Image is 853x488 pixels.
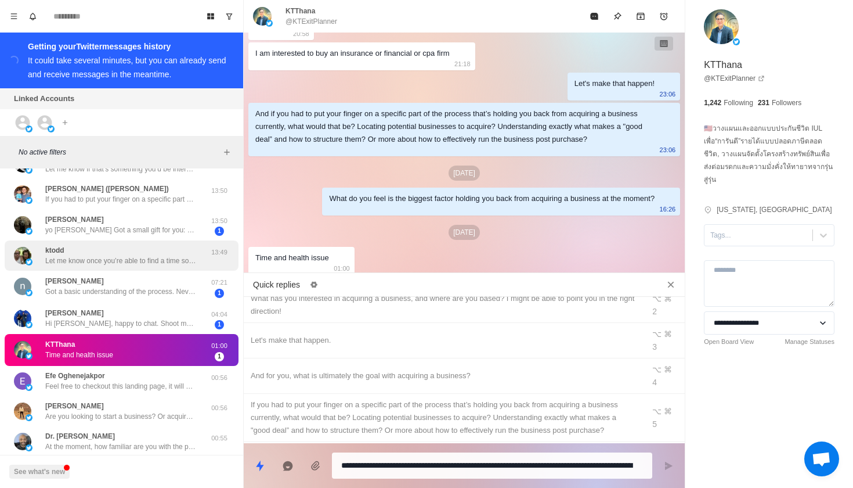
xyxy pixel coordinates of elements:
[26,353,32,360] img: picture
[26,384,32,391] img: picture
[205,403,234,413] p: 00:56
[660,88,676,101] p: 23:06
[215,320,224,329] span: 1
[255,107,655,146] div: And if you had to put your finger on a specific part of the process that’s holding you back from ...
[45,401,104,411] p: [PERSON_NAME]
[255,47,450,60] div: I am interested to buy an insurance or financial or cpa firm
[205,216,234,226] p: 13:50
[5,7,23,26] button: Menu
[205,373,234,383] p: 00:56
[717,204,832,215] p: [US_STATE], [GEOGRAPHIC_DATA]
[205,433,234,443] p: 00:55
[45,256,196,266] p: Let me know once you’re able to find a time so I can confirm that on my end + shoot over the pre-...
[26,197,32,204] img: picture
[45,339,75,350] p: KTThana
[205,186,234,196] p: 13:50
[253,7,272,26] img: picture
[45,164,196,174] p: Let me know if that’s something you’d be interested in and I can set you up on a call with my con...
[733,38,740,45] img: picture
[704,98,721,108] p: 1,242
[28,56,226,79] div: It could take several minutes, but you can already send and receive messages in the meantime.
[662,275,680,294] button: Close quick replies
[215,289,224,298] span: 1
[45,286,196,297] p: Got a basic understanding of the process. Never executed, so I don’t have any practical experience
[205,247,234,257] p: 13:49
[329,192,655,205] div: What do you feel is the biggest factor holding you back from acquiring a business at the moment?
[334,262,350,275] p: 01:00
[14,403,31,420] img: picture
[14,185,31,203] img: picture
[652,405,678,430] div: ⌥ ⌘ 5
[606,5,629,28] button: Pin
[19,147,220,157] p: No active filters
[26,414,32,421] img: picture
[248,454,272,478] button: Quick replies
[26,259,32,265] img: picture
[772,98,801,108] p: Followers
[251,369,637,382] div: And for you, what is ultimately the goal with acquiring a business?
[704,122,834,186] p: 🇺🇸วางแผนและออกแบบประกันชีวิต IUL เพื่อ“การันตี”รายได้แบบปลอดภาษีตลอดชีวิต, วางแผนจัดตั้งโครงสร้าง...
[266,20,273,27] img: picture
[724,98,753,108] p: Following
[704,58,742,72] p: KTThana
[23,7,42,26] button: Notifications
[14,247,31,264] img: picture
[45,308,104,318] p: [PERSON_NAME]
[201,7,220,26] button: Board View
[304,454,327,478] button: Add media
[26,125,32,132] img: picture
[285,16,337,27] p: @KTExitPlanner
[255,252,329,264] div: Time and health issue
[704,73,765,84] a: @KTExitPlanner
[285,6,315,16] p: KTThana
[28,40,229,53] div: Getting your Twitter messages history
[251,334,637,347] div: Let's make that happen.
[45,431,115,442] p: Dr. [PERSON_NAME]
[45,276,104,286] p: [PERSON_NAME]
[45,371,105,381] p: Efe Oghenejakpor
[14,310,31,327] img: picture
[253,279,300,291] p: Quick replies
[14,278,31,295] img: picture
[657,454,680,478] button: Send message
[45,318,196,329] p: Hi [PERSON_NAME], happy to chat. Shoot me a text and we can find a time to connect. [PHONE_NUMBER...
[26,444,32,451] img: picture
[652,363,678,389] div: ⌥ ⌘ 4
[704,9,739,44] img: picture
[758,98,769,108] p: 231
[45,411,196,422] p: Are you looking to start a business? Or acquire an already cash-flowing business?
[45,381,196,392] p: Feel free to checkout this landing page, it will bring you up to speed with the strategy I use to...
[660,203,676,216] p: 16:26
[14,433,31,450] img: picture
[652,328,678,353] div: ⌥ ⌘ 3
[305,275,323,294] button: Edit quick replies
[660,143,676,156] p: 23:06
[251,399,637,437] div: If you had to put your finger on a specific part of the process that’s holding you back from acqu...
[220,145,234,159] button: Add filters
[220,7,238,26] button: Show unread conversations
[454,58,471,70] p: 21:18
[205,341,234,351] p: 01:00
[652,292,678,318] div: ⌥ ⌘ 2
[14,372,31,390] img: picture
[26,167,32,174] img: picture
[449,225,480,240] p: [DATE]
[804,442,839,476] a: Open chat
[251,292,637,318] div: What has you interested in acquiring a business, and where are you based? I might be able to poin...
[45,194,196,204] p: If you had to put your finger on a specific part of the process that’s holding you back from acqu...
[58,116,72,130] button: Add account
[574,77,655,90] div: Let's make that happen!
[45,350,113,360] p: Time and health issue
[26,321,32,328] img: picture
[45,245,64,256] p: ktodd
[45,214,104,225] p: [PERSON_NAME]
[215,227,224,236] span: 1
[652,5,675,28] button: Add reminder
[45,442,196,452] p: At the moment, how familiar are you with the process of buying a business?
[48,125,55,132] img: picture
[205,278,234,288] p: 07:21
[9,465,70,479] button: See what's new
[293,27,309,40] p: 20:58
[215,352,224,361] span: 1
[449,166,480,181] p: [DATE]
